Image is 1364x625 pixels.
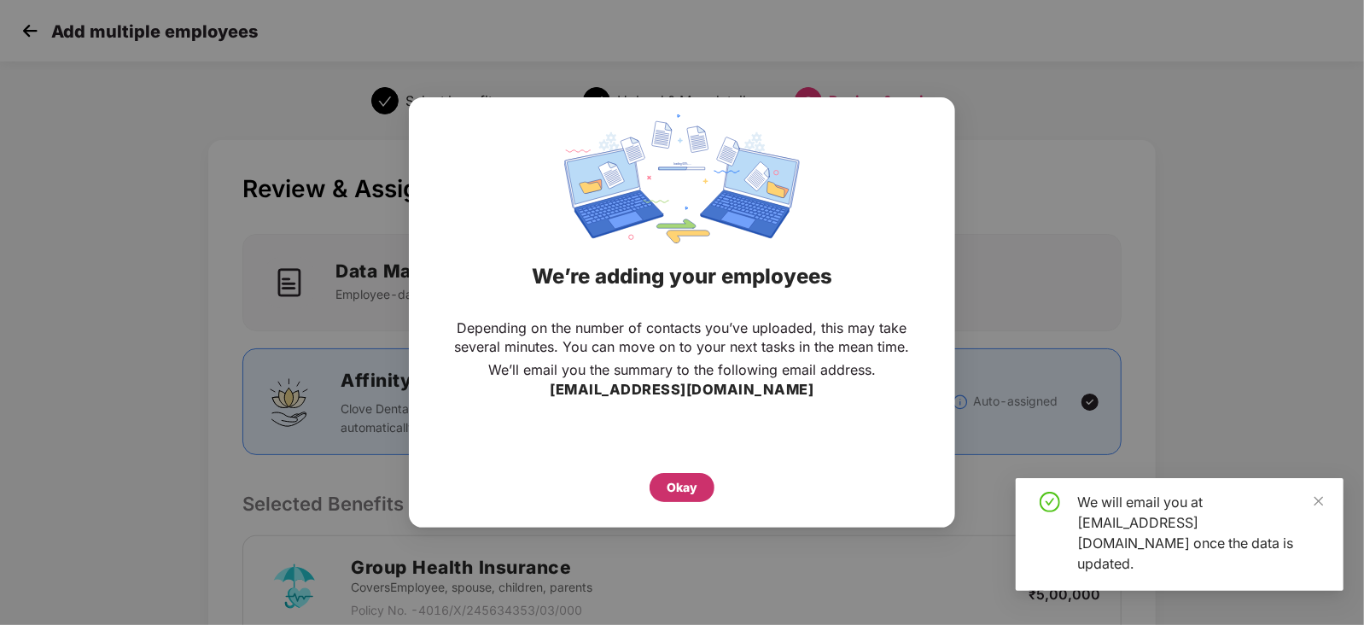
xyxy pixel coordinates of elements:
div: Okay [667,478,697,497]
span: close [1313,495,1325,507]
p: We’ll email you the summary to the following email address. [488,360,876,379]
div: We’re adding your employees [430,243,934,310]
span: check-circle [1040,492,1060,512]
p: Depending on the number of contacts you’ve uploaded, this may take several minutes. You can move ... [443,318,921,356]
img: svg+xml;base64,PHN2ZyBpZD0iRGF0YV9zeW5jaW5nIiB4bWxucz0iaHR0cDovL3d3dy53My5vcmcvMjAwMC9zdmciIHdpZH... [564,114,800,243]
h3: [EMAIL_ADDRESS][DOMAIN_NAME] [551,379,814,401]
div: We will email you at [EMAIL_ADDRESS][DOMAIN_NAME] once the data is updated. [1077,492,1323,574]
